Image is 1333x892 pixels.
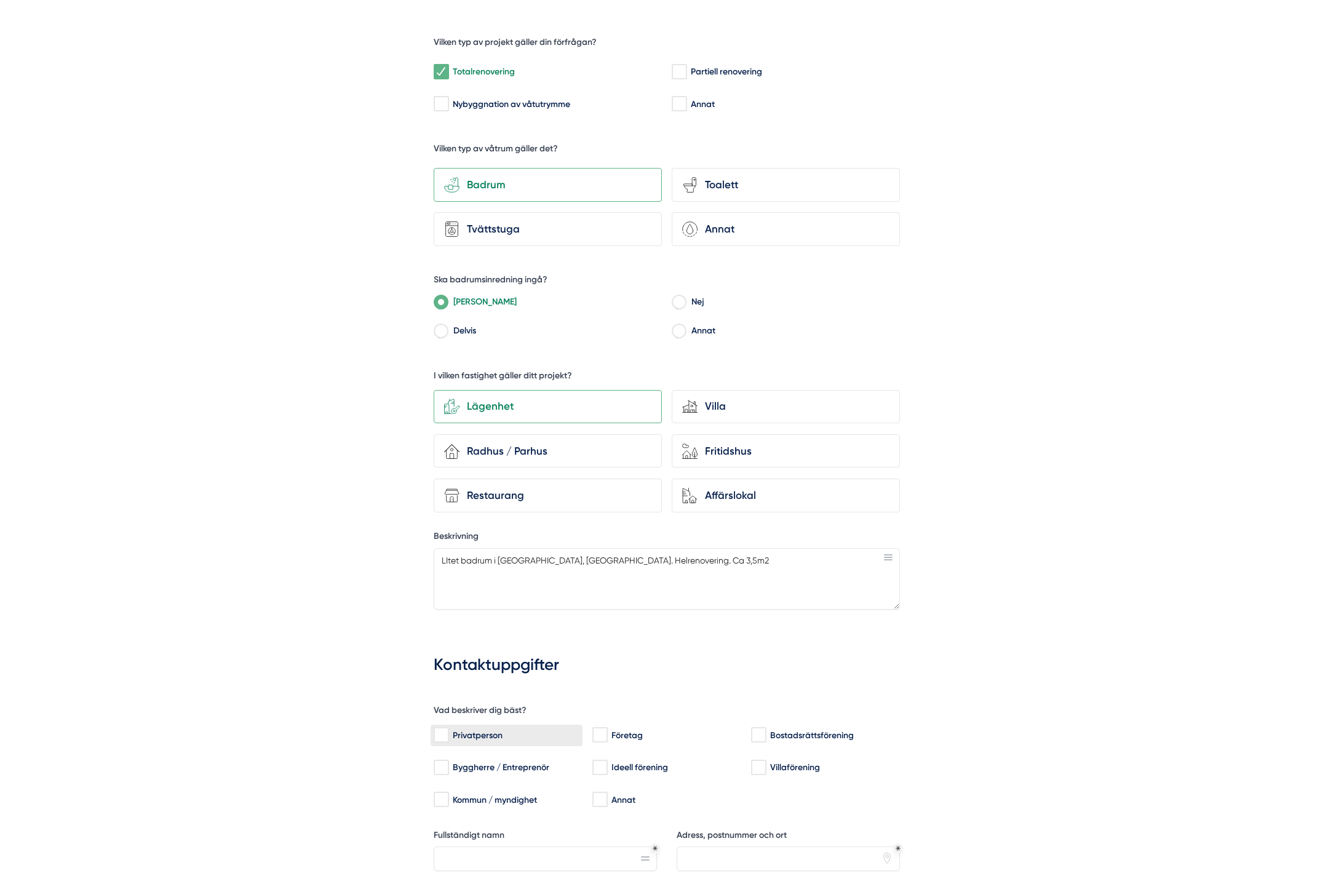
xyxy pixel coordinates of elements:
input: Partiell renovering [672,66,686,78]
input: Ideell förening [592,762,607,774]
input: Privatperson [434,729,448,741]
label: Annat [685,323,900,341]
input: Nej [672,298,686,309]
input: Totalrenovering [434,66,448,78]
div: Obligatoriskt [896,846,901,851]
input: Byggherre / Entreprenör [434,762,448,774]
h5: Vad beskriver dig bäst? [434,704,527,720]
h3: Kontaktuppgifter [434,649,900,683]
input: Nybyggnation av våtutrymme [434,98,448,110]
input: Annat [672,98,686,110]
div: Obligatoriskt [653,846,658,851]
input: Annat [592,794,607,806]
input: Ja [434,298,448,309]
label: Delvis [447,323,662,341]
input: Villaförening [751,762,765,774]
h5: Vilken typ av projekt gäller din förfrågan? [434,36,597,52]
label: [PERSON_NAME] [447,294,662,313]
h5: Vilken typ av våtrum gäller det? [434,143,558,158]
label: Fullständigt namn [434,829,657,845]
label: Beskrivning [434,530,900,546]
input: Delvis [434,327,448,338]
label: Adress, postnummer och ort [677,829,900,845]
input: Kommun / myndighet [434,794,448,806]
input: Annat [672,327,686,338]
input: Företag [592,729,607,741]
h5: Ska badrumsinredning ingå? [434,274,547,289]
label: Nej [685,294,900,313]
input: Bostadsrättsförening [751,729,765,741]
h5: I vilken fastighet gäller ditt projekt? [434,370,572,385]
